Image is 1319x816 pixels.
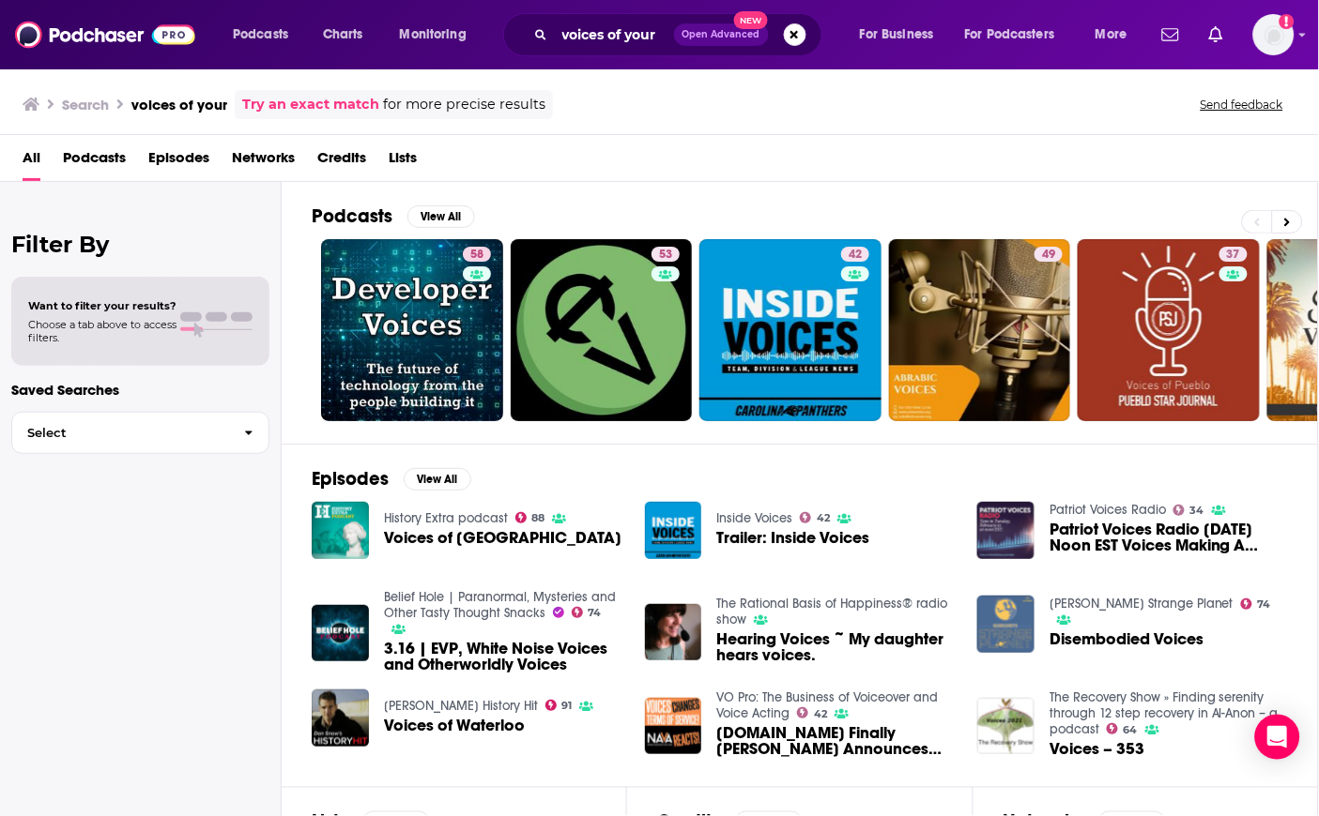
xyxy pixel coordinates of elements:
a: VO Pro: The Business of Voiceover and Voice Acting [716,689,938,721]
a: 42 [841,247,869,262]
a: Show notifications dropdown [1155,19,1187,51]
span: 49 [1042,246,1055,264]
a: Credits [317,143,366,181]
span: 53 [659,246,672,264]
input: Search podcasts, credits, & more... [555,20,674,50]
a: 3.16 | EVP, White Noise Voices and Otherworldly Voices [384,641,622,672]
a: Patriot Voices Radio [1050,502,1166,518]
a: Inside Voices [716,510,792,526]
a: Charts [311,20,375,50]
span: Monitoring [400,22,467,48]
a: Episodes [148,143,209,181]
h2: Episodes [312,467,389,491]
a: Try an exact match [242,94,379,115]
span: Select [12,427,229,439]
button: open menu [1082,20,1151,50]
span: New [734,11,768,29]
span: 42 [814,710,827,718]
span: Patriot Voices Radio [DATE] Noon EST Voices Making A Change [1050,521,1288,553]
a: 88 [515,512,545,523]
a: Voices – 353 [1050,741,1144,757]
a: 53 [511,239,693,421]
button: Send feedback [1195,97,1289,113]
a: Networks [232,143,295,181]
a: The Rational Basis of Happiness® radio show [716,596,947,627]
span: Charts [323,22,363,48]
button: Select [11,412,269,454]
p: Saved Searches [11,381,269,399]
a: Hearing Voices ~ My daughter hears voices. [645,604,702,661]
a: History Extra podcast [384,510,508,526]
div: Open Intercom Messenger [1255,715,1300,760]
span: [DOMAIN_NAME] Finally [PERSON_NAME] Announces fAIr Voices [716,725,955,757]
a: Lists [389,143,417,181]
a: 91 [545,700,573,711]
img: 3.16 | EVP, White Noise Voices and Otherworldly Voices [312,605,369,662]
img: Voices of China [312,502,369,559]
a: 58 [321,239,503,421]
h2: Filter By [11,231,269,258]
a: Voices.com Finally CAVES - NAVA Announces fAIr Voices [716,725,955,757]
button: open menu [847,20,958,50]
a: 58 [463,247,491,262]
a: 49 [889,239,1071,421]
span: For Podcasters [965,22,1055,48]
span: Want to filter your results? [28,299,176,312]
img: Trailer: Inside Voices [645,502,702,559]
span: Choose a tab above to access filters. [28,318,176,344]
a: Podcasts [63,143,126,181]
button: Open AdvancedNew [674,23,769,46]
span: 34 [1190,506,1204,515]
a: Voices of China [384,530,621,546]
img: Patriot Voices Radio Feb 12 Noon EST Voices Making A Change [977,502,1035,559]
a: PodcastsView All [312,204,475,228]
span: for more precise results [383,94,545,115]
a: Belief Hole | Paranormal, Mysteries and Other Tasty Thought Snacks [384,589,616,621]
span: Podcasts [233,22,288,48]
span: 42 [817,514,830,522]
a: Patriot Voices Radio Feb 12 Noon EST Voices Making A Change [1050,521,1288,553]
span: Open Advanced [683,30,760,39]
span: 74 [588,609,601,617]
a: 53 [652,247,680,262]
a: Hearing Voices ~ My daughter hears voices. [716,631,955,663]
button: Show profile menu [1253,14,1295,55]
a: 37 [1219,247,1248,262]
a: Podchaser - Follow, Share and Rate Podcasts [15,17,195,53]
img: Voices.com Finally CAVES - NAVA Announces fAIr Voices [645,698,702,755]
span: 42 [849,246,862,264]
span: More [1096,22,1127,48]
span: Disembodied Voices [1050,631,1204,647]
button: open menu [953,20,1082,50]
img: User Profile [1253,14,1295,55]
a: Dan Snow's History Hit [384,698,538,714]
button: View All [404,468,471,491]
span: 58 [470,246,483,264]
img: Voices – 353 [977,698,1035,755]
span: 37 [1227,246,1240,264]
div: Search podcasts, credits, & more... [521,13,840,56]
a: 42 [797,707,827,718]
a: 42 [800,512,830,523]
img: Disembodied Voices [977,596,1035,653]
a: 42 [699,239,882,421]
h3: Search [62,96,109,113]
a: Voices of Waterloo [312,689,369,747]
span: 74 [1258,600,1271,609]
span: 64 [1124,726,1138,734]
span: 88 [531,514,544,522]
a: All [23,143,40,181]
svg: Add a profile image [1280,14,1295,29]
